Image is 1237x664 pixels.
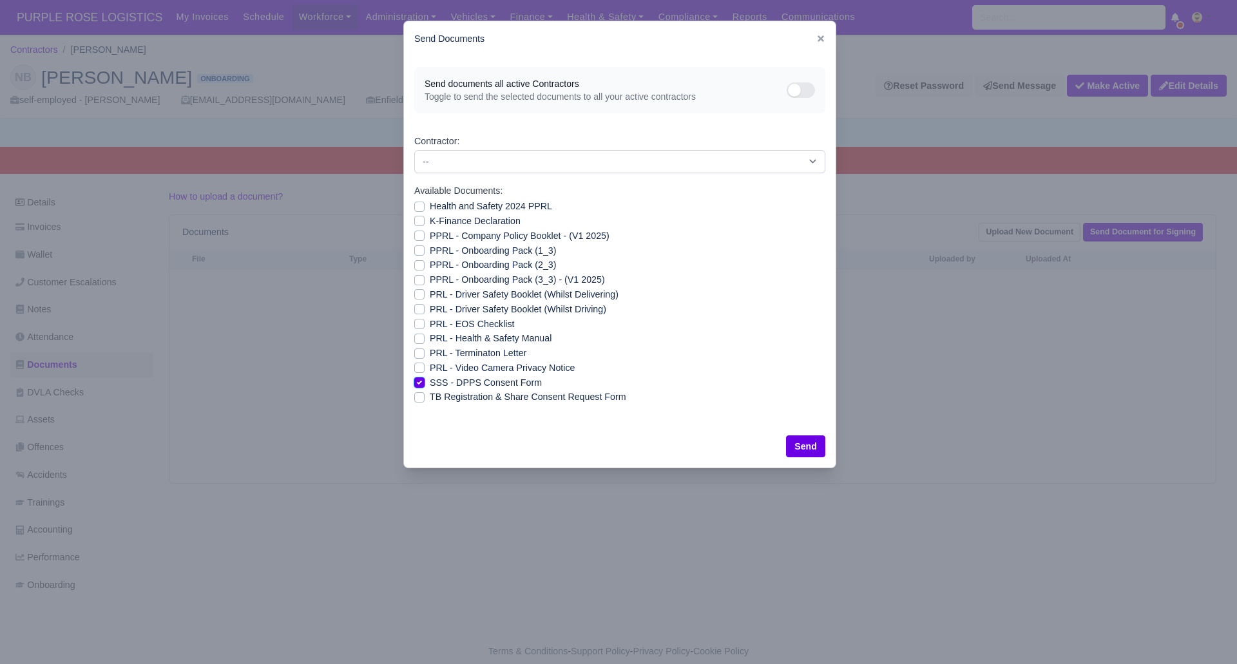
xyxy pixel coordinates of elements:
label: K-Finance Declaration [430,214,521,229]
label: PRL - Health & Safety Manual [430,331,551,346]
label: Contractor: [414,134,459,149]
button: Send [786,435,825,457]
label: PRL - Terminaton Letter [430,346,526,361]
span: Send documents all active Contractors [425,77,787,90]
label: PPRL - Onboarding Pack (2_3) [430,258,556,272]
span: Toggle to send the selected documents to all your active contractors [425,90,787,103]
label: PPRL - Onboarding Pack (1_3) [430,243,556,258]
label: PPRL - Company Policy Booklet - (V1 2025) [430,229,609,243]
label: SSS - DPPS Consent Form [430,375,542,390]
label: PPRL - Onboarding Pack (3_3) - (V1 2025) [430,272,605,287]
label: PRL - Driver Safety Booklet (Whilst Delivering) [430,287,618,302]
label: PRL - Video Camera Privacy Notice [430,361,575,375]
label: PRL - EOS Checklist [430,317,515,332]
label: Available Documents: [414,184,503,198]
label: PRL - Driver Safety Booklet (Whilst Driving) [430,302,606,317]
div: Send Documents [404,21,836,57]
label: Health and Safety 2024 PPRL [430,199,552,214]
label: ТB Registration & Share Consent Request Form [430,390,626,404]
iframe: Chat Widget [1005,515,1237,664]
